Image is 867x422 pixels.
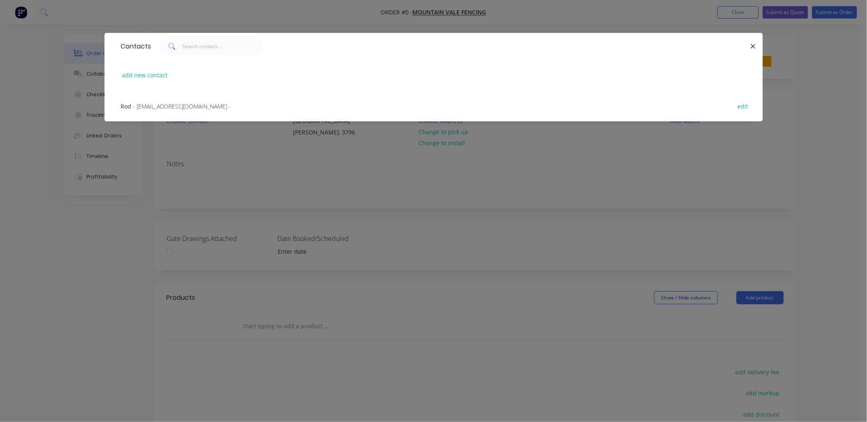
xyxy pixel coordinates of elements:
[182,38,263,55] input: Search contacts...
[121,102,132,110] span: Rod
[118,70,172,81] button: add new contact
[117,33,151,60] div: Contacts
[133,102,231,110] span: - [EMAIL_ADDRESS][DOMAIN_NAME] -
[734,100,753,111] button: edit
